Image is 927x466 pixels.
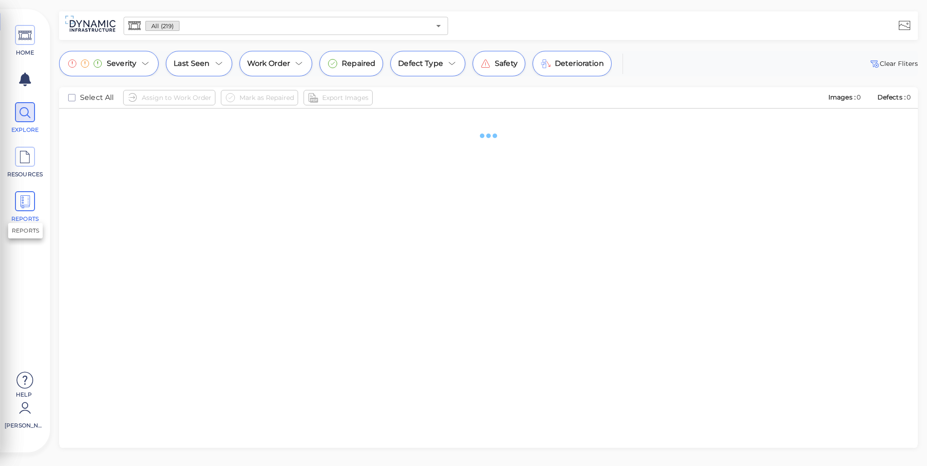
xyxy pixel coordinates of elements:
span: Repaired [342,58,375,69]
span: Assign to Work Order [142,92,211,103]
span: RESOURCES [6,170,45,178]
span: Defect Type [398,58,443,69]
span: All (219) [146,22,179,30]
span: 0 [857,93,861,101]
span: Severity [107,58,136,69]
span: Work Order [247,58,290,69]
span: EXPLORE [6,126,45,134]
span: Safety [495,58,518,69]
span: Images : [827,93,857,101]
span: Defects : [877,93,907,101]
button: Open [432,20,445,32]
span: Select All [80,92,114,103]
span: Help [5,391,43,398]
span: Clear Fliters [869,58,918,69]
span: Last Seen [174,58,209,69]
span: REPORTS [6,215,45,223]
span: Export Images [322,92,369,103]
span: 0 [907,93,911,101]
span: Deterioration [555,58,604,69]
iframe: Chat [888,425,920,459]
span: HOME [6,49,45,57]
span: Mark as Repaired [239,92,294,103]
span: [PERSON_NAME] [5,421,43,430]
